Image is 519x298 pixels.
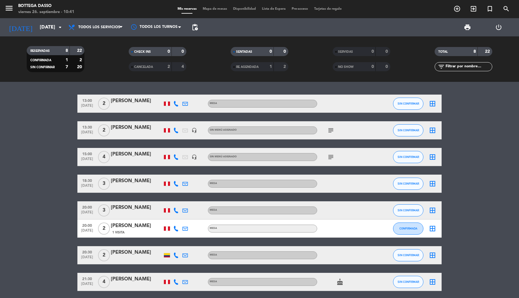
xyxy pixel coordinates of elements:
[30,59,51,62] span: CONFIRMADA
[485,49,491,54] strong: 22
[192,128,197,133] i: headset_mic
[398,182,419,185] span: SIN CONFIRMAR
[371,49,374,54] strong: 0
[210,227,217,229] span: Mesa
[111,177,162,185] div: [PERSON_NAME]
[289,7,311,11] span: Pre-acceso
[80,229,95,236] span: [DATE]
[30,49,50,52] span: RESERVADAS
[80,157,95,164] span: [DATE]
[80,210,95,217] span: [DATE]
[80,282,95,289] span: [DATE]
[5,21,37,34] i: [DATE]
[98,98,110,110] span: 2
[80,184,95,191] span: [DATE]
[210,182,217,185] span: Mesa
[385,49,389,54] strong: 0
[445,63,492,70] input: Filtrar por nombre...
[111,204,162,212] div: [PERSON_NAME]
[111,275,162,283] div: [PERSON_NAME]
[470,5,477,12] i: exit_to_app
[210,102,217,105] span: Mesa
[393,204,423,216] button: SIN CONFIRMAR
[30,66,55,69] span: SIN CONFIRMAR
[112,230,124,235] span: 1 Visita
[270,65,272,69] strong: 1
[98,223,110,235] span: 2
[98,204,110,216] span: 3
[259,7,289,11] span: Lista de Espera
[80,58,83,62] strong: 2
[210,254,217,256] span: Mesa
[175,7,200,11] span: Mis reservas
[393,249,423,261] button: SIN CONFIRMAR
[236,50,252,53] span: SENTADAS
[210,129,237,131] span: Sin menú asignado
[393,124,423,136] button: SIN CONFIRMAR
[80,97,95,104] span: 13:00
[181,65,185,69] strong: 4
[98,178,110,190] span: 3
[210,156,237,158] span: Sin menú asignado
[191,24,198,31] span: pending_actions
[80,255,95,262] span: [DATE]
[398,280,419,283] span: SIN CONFIRMAR
[98,249,110,261] span: 2
[399,227,417,230] span: CONFIRMADA
[18,3,74,9] div: Bottega Dasso
[77,49,83,53] strong: 22
[371,65,374,69] strong: 0
[80,203,95,210] span: 20:00
[327,153,334,161] i: subject
[181,49,185,54] strong: 0
[80,123,95,130] span: 13:30
[429,225,436,232] i: border_all
[338,65,354,69] span: NO SHOW
[393,178,423,190] button: SIN CONFIRMAR
[192,154,197,160] i: headset_mic
[393,98,423,110] button: SIN CONFIRMAR
[210,280,217,283] span: Mesa
[111,249,162,256] div: [PERSON_NAME]
[66,49,68,53] strong: 8
[236,65,259,69] span: RE AGENDADA
[134,65,153,69] span: CANCELADA
[429,100,436,107] i: border_all
[393,276,423,288] button: SIN CONFIRMAR
[429,127,436,134] i: border_all
[393,223,423,235] button: CONFIRMADA
[486,5,494,12] i: turned_in_not
[398,155,419,159] span: SIN CONFIRMAR
[111,97,162,105] div: [PERSON_NAME]
[98,151,110,163] span: 4
[80,222,95,229] span: 20:00
[429,252,436,259] i: border_all
[283,49,287,54] strong: 0
[338,50,353,53] span: SERVIDAS
[398,102,419,105] span: SIN CONFIRMAR
[270,49,272,54] strong: 0
[134,50,151,53] span: CHECK INS
[483,18,514,36] div: LOG OUT
[168,49,170,54] strong: 0
[398,129,419,132] span: SIN CONFIRMAR
[5,4,14,13] i: menu
[80,150,95,157] span: 15:00
[56,24,64,31] i: arrow_drop_down
[80,177,95,184] span: 18:30
[66,65,68,69] strong: 7
[438,50,448,53] span: TOTAL
[168,65,170,69] strong: 2
[80,104,95,111] span: [DATE]
[438,63,445,70] i: filter_list
[98,124,110,136] span: 2
[283,65,287,69] strong: 2
[385,65,389,69] strong: 0
[18,9,74,15] div: viernes 26. septiembre - 10:41
[210,209,217,211] span: Mesa
[429,153,436,161] i: border_all
[230,7,259,11] span: Disponibilidad
[80,130,95,137] span: [DATE]
[98,276,110,288] span: 4
[473,49,476,54] strong: 8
